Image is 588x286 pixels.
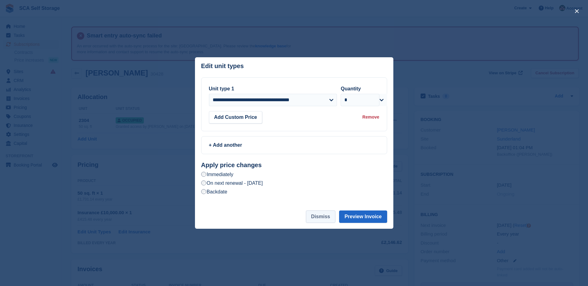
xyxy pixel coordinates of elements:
[362,114,379,120] div: Remove
[209,111,263,123] button: Add Custom Price
[201,188,228,195] label: Backdate
[201,63,244,70] p: Edit unit types
[209,141,379,149] div: + Add another
[572,6,582,16] button: close
[201,189,206,194] input: Backdate
[201,171,233,178] label: Immediately
[201,136,387,154] a: + Add another
[306,210,335,223] button: Dismiss
[201,180,206,185] input: On next renewal - [DATE]
[209,86,234,91] label: Unit type 1
[201,172,206,177] input: Immediately
[341,86,361,91] label: Quantity
[339,210,387,223] button: Preview Invoice
[201,162,262,168] strong: Apply price changes
[201,180,263,186] label: On next renewal - [DATE]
